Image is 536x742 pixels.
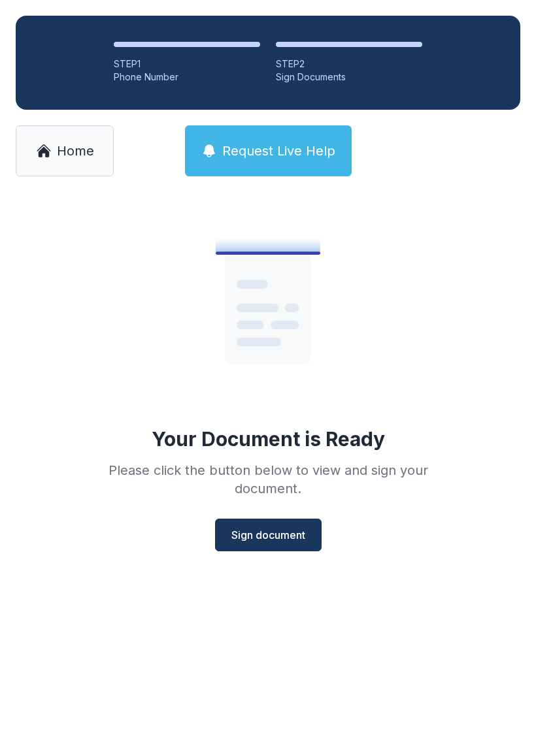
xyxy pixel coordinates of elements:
span: Sign document [231,527,305,543]
div: STEP 1 [114,57,260,71]
div: Please click the button below to view and sign your document. [80,461,456,498]
span: Home [57,142,94,160]
div: Phone Number [114,71,260,84]
div: STEP 2 [276,57,422,71]
span: Request Live Help [222,142,335,160]
div: Your Document is Ready [152,427,385,451]
div: Sign Documents [276,71,422,84]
